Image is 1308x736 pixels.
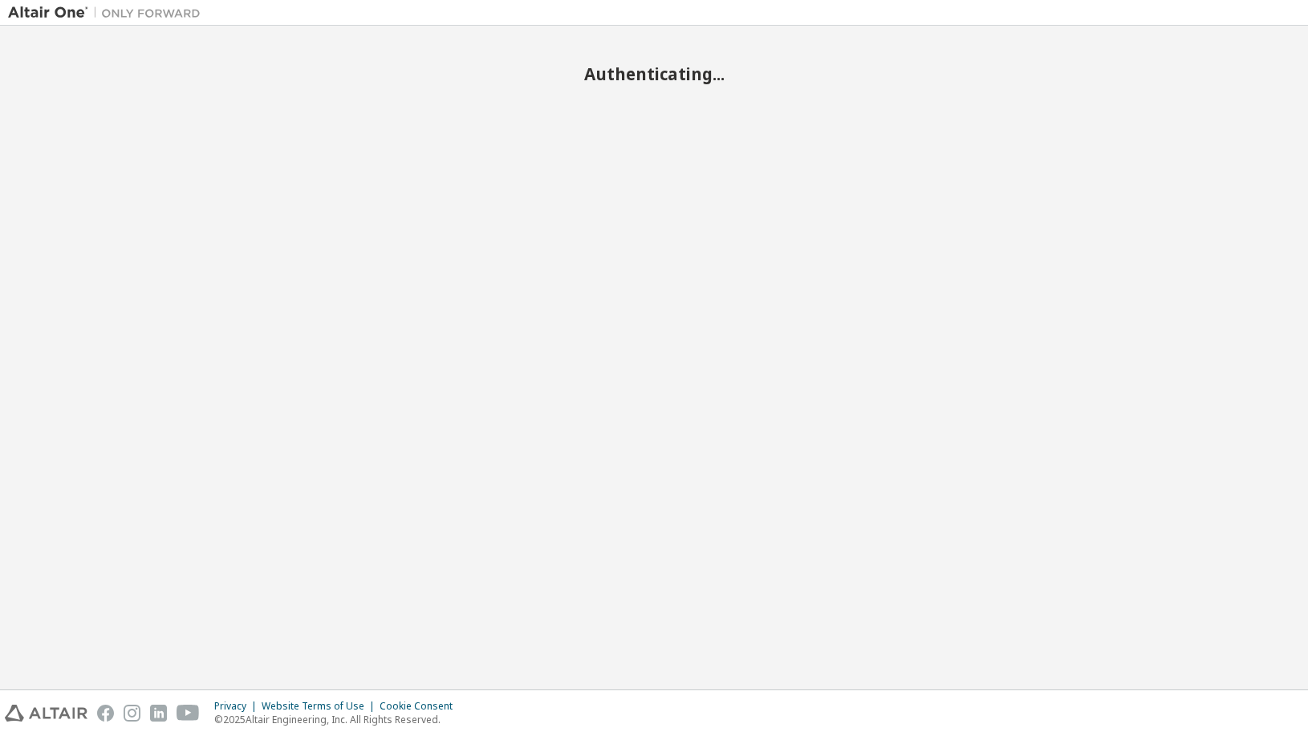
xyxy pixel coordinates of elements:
img: facebook.svg [97,705,114,722]
img: instagram.svg [124,705,140,722]
img: youtube.svg [177,705,200,722]
img: linkedin.svg [150,705,167,722]
img: altair_logo.svg [5,705,87,722]
h2: Authenticating... [8,63,1300,84]
p: © 2025 Altair Engineering, Inc. All Rights Reserved. [214,713,462,726]
img: Altair One [8,5,209,21]
div: Privacy [214,700,262,713]
div: Website Terms of Use [262,700,380,713]
div: Cookie Consent [380,700,462,713]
